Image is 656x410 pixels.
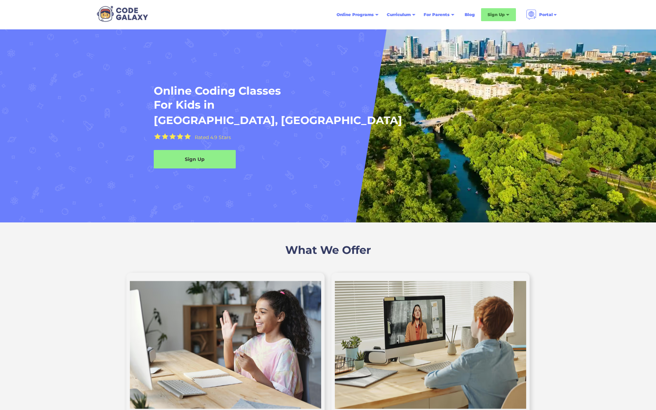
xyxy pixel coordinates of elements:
div: Sign Up [154,156,236,163]
a: Blog [461,9,479,21]
div: Sign Up [481,8,516,21]
div: Online Programs [332,9,383,21]
h1: [GEOGRAPHIC_DATA], [GEOGRAPHIC_DATA] [154,113,402,127]
img: Yellow Star - the Code Galaxy [169,133,176,140]
div: Rated 4.9 Stars [195,135,231,140]
div: Curriculum [387,11,411,18]
a: Sign Up [154,150,236,168]
div: Sign Up [488,11,505,18]
img: Yellow Star - the Code Galaxy [162,133,168,140]
div: For Parents [420,9,459,21]
div: For Parents [424,11,450,18]
h1: Online Coding Classes For Kids in [154,84,449,112]
img: Yellow Star - the Code Galaxy [154,133,161,140]
div: Curriculum [383,9,420,21]
div: Portal [539,11,553,18]
div: Portal [522,7,562,23]
img: Yellow Star - the Code Galaxy [177,133,183,140]
img: Yellow Star - the Code Galaxy [184,133,191,140]
div: Online Programs [337,11,374,18]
